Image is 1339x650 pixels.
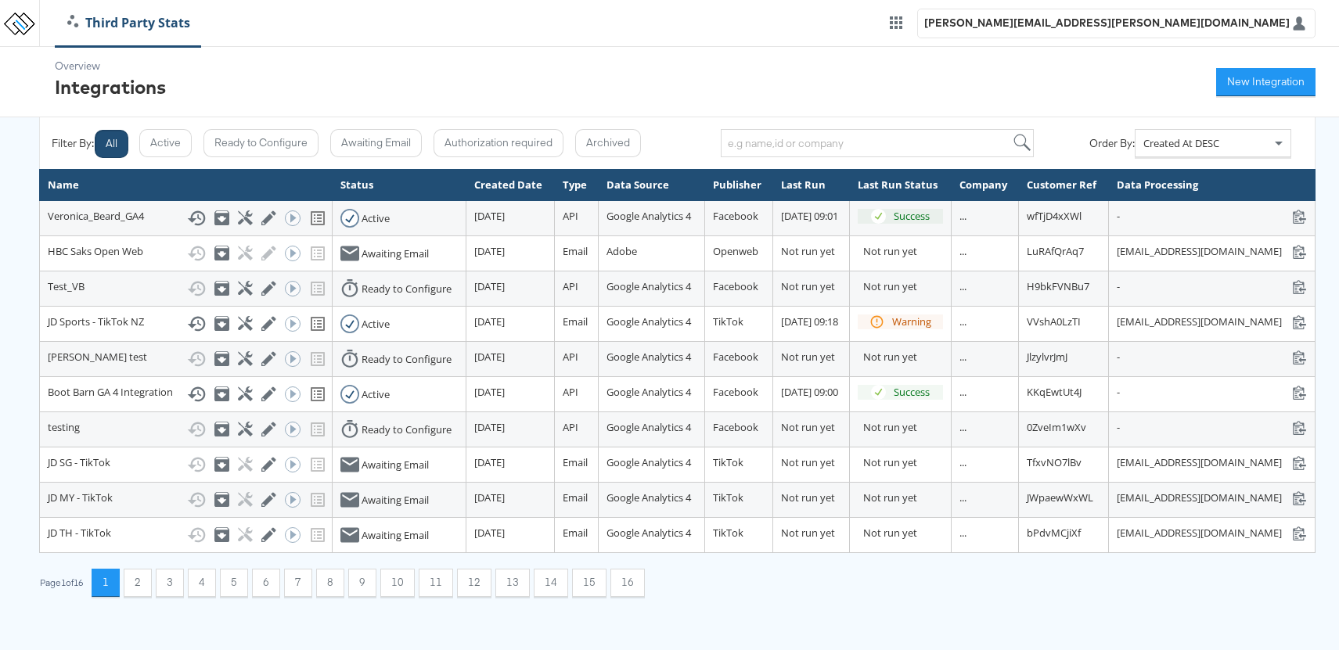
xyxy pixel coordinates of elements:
[1143,136,1219,150] span: Created At DESC
[466,170,555,201] th: Created Date
[959,209,966,223] span: ...
[48,314,324,333] div: JD Sports - TikTok NZ
[951,170,1018,201] th: Company
[713,490,743,505] span: TikTok
[52,136,94,151] div: Filter By:
[781,490,835,505] span: Not run yet
[419,569,453,597] button: 11
[1117,490,1307,505] div: [EMAIL_ADDRESS][DOMAIN_NAME]
[1027,279,1089,293] span: H9bkFVNBu7
[48,420,324,439] div: testing
[1117,350,1307,365] div: -
[959,455,966,469] span: ...
[610,569,645,597] button: 16
[863,244,942,259] div: Not run yet
[48,526,324,544] div: JD TH - TikTok
[457,569,491,597] button: 12
[704,170,772,201] th: Publisher
[1089,136,1135,151] div: Order By:
[1117,244,1307,259] div: [EMAIL_ADDRESS][DOMAIN_NAME]
[55,74,166,100] div: Integrations
[362,211,390,226] div: Active
[55,59,166,74] div: Overview
[781,526,835,540] span: Not run yet
[362,246,429,261] div: Awaiting Email
[863,490,942,505] div: Not run yet
[48,490,324,509] div: JD MY - TikTok
[48,350,324,368] div: [PERSON_NAME] test
[1117,385,1307,400] div: -
[892,314,931,329] div: Warning
[1027,244,1084,258] span: LuRAfQrAq7
[1027,490,1093,505] span: JWpaewWxWL
[607,244,637,258] span: Adobe
[959,490,966,505] span: ...
[959,314,966,329] span: ...
[607,209,691,223] span: Google Analytics 4
[188,569,216,597] button: 4
[563,350,578,364] span: API
[1027,385,1082,399] span: KKqEwtUt4J
[362,493,429,508] div: Awaiting Email
[607,279,691,293] span: Google Analytics 4
[48,209,324,228] div: Veronica_Beard_GA4
[362,317,390,332] div: Active
[563,455,588,469] span: Email
[1117,209,1307,224] div: -
[39,577,84,588] div: Page 1 of 16
[863,455,942,470] div: Not run yet
[772,170,850,201] th: Last Run
[1117,314,1307,329] div: [EMAIL_ADDRESS][DOMAIN_NAME]
[563,526,588,540] span: Email
[124,569,152,597] button: 2
[1018,170,1109,201] th: Customer Ref
[863,420,942,435] div: Not run yet
[850,170,951,201] th: Last Run Status
[959,279,966,293] span: ...
[713,279,758,293] span: Facebook
[894,209,930,224] div: Success
[1027,314,1081,329] span: VVshA0LzTI
[474,420,505,434] span: [DATE]
[781,244,835,258] span: Not run yet
[713,314,743,329] span: TikTok
[308,209,327,228] svg: View missing tracking codes
[362,528,429,543] div: Awaiting Email
[863,526,942,540] div: Not run yet
[330,129,422,157] button: Awaiting Email
[713,526,743,540] span: TikTok
[781,314,838,329] span: [DATE] 09:18
[1027,455,1082,469] span: TfxvNO7lBv
[1117,420,1307,435] div: -
[721,129,1034,157] input: e.g name,id or company
[781,455,835,469] span: Not run yet
[1027,420,1086,434] span: 0ZveIm1wXv
[308,314,327,333] svg: View missing tracking codes
[781,350,835,364] span: Not run yet
[1117,455,1307,470] div: [EMAIL_ADDRESS][DOMAIN_NAME]
[607,350,691,364] span: Google Analytics 4
[563,420,578,434] span: API
[362,352,452,367] div: Ready to Configure
[959,350,966,364] span: ...
[434,129,563,157] button: Authorization required
[563,209,578,223] span: API
[863,350,942,365] div: Not run yet
[474,490,505,505] span: [DATE]
[781,420,835,434] span: Not run yet
[308,385,327,404] svg: View missing tracking codes
[575,129,641,157] button: Archived
[1109,170,1316,201] th: Data Processing
[203,129,319,157] button: Ready to Configure
[713,420,758,434] span: Facebook
[48,455,324,474] div: JD SG - TikTok
[220,569,248,597] button: 5
[781,385,838,399] span: [DATE] 09:00
[332,170,466,201] th: Status
[362,387,390,402] div: Active
[362,458,429,472] div: Awaiting Email
[284,569,312,597] button: 7
[1117,526,1307,540] div: [EMAIL_ADDRESS][DOMAIN_NAME]
[40,170,333,201] th: Name
[362,282,452,296] div: Ready to Configure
